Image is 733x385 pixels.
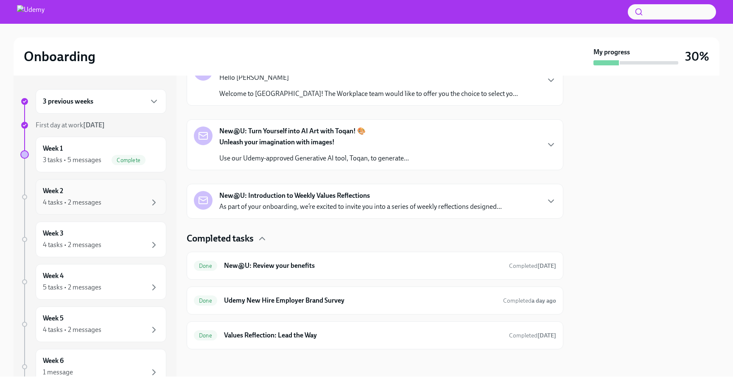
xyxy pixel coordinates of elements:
[224,331,502,340] h6: Values Reflection: Lead the Way
[20,121,166,130] a: First day at work[DATE]
[43,368,73,377] div: 1 message
[43,314,64,323] h6: Week 5
[43,271,64,281] h6: Week 4
[24,48,95,65] h2: Onboarding
[43,186,63,196] h6: Week 2
[187,232,254,245] h4: Completed tasks
[194,259,556,273] a: DoneNew@U: Review your benefitsCompleted[DATE]
[219,202,502,211] p: As part of your onboarding, we’re excited to invite you into a series of weekly reflections desig...
[509,262,556,270] span: Completed
[219,89,518,98] p: Welcome to [GEOGRAPHIC_DATA]! The Workplace team would like to offer you the choice to select yo...
[43,144,63,153] h6: Week 1
[194,298,217,304] span: Done
[20,179,166,215] a: Week 24 tasks • 2 messages
[509,332,556,339] span: Completed
[224,261,502,270] h6: New@U: Review your benefits
[509,332,556,340] span: September 12th, 2025 14:08
[194,329,556,342] a: DoneValues Reflection: Lead the WayCompleted[DATE]
[224,296,496,305] h6: Udemy New Hire Employer Brand Survey
[36,121,105,129] span: First day at work
[20,222,166,257] a: Week 34 tasks • 2 messages
[593,48,630,57] strong: My progress
[219,73,518,82] p: Hello [PERSON_NAME]
[20,137,166,172] a: Week 13 tasks • 5 messagesComplete
[503,297,556,305] span: September 10th, 2025 14:58
[219,154,409,163] p: Use our Udemy-approved Generative AI tool, Toqan, to generate...
[36,89,166,114] div: 3 previous weeks
[43,325,101,334] div: 4 tasks • 2 messages
[43,240,101,250] div: 4 tasks • 2 messages
[509,262,556,270] span: September 8th, 2025 11:59
[112,157,145,163] span: Complete
[43,283,101,292] div: 5 tasks • 2 messages
[194,294,556,307] a: DoneUdemy New Hire Employer Brand SurveyCompleteda day ago
[43,155,101,165] div: 3 tasks • 5 messages
[537,262,556,270] strong: [DATE]
[219,126,366,136] strong: New@U: Turn Yourself into AI Art with Toqan! 🎨
[43,97,93,106] h6: 3 previous weeks
[17,5,45,19] img: Udemy
[537,332,556,339] strong: [DATE]
[43,229,64,238] h6: Week 3
[194,263,217,269] span: Done
[187,232,563,245] div: Completed tasks
[503,297,556,304] span: Completed
[20,264,166,300] a: Week 45 tasks • 2 messages
[194,332,217,339] span: Done
[219,138,335,146] strong: Unleash your imagination with images!
[43,356,64,365] h6: Week 6
[20,349,166,385] a: Week 61 message
[83,121,105,129] strong: [DATE]
[532,297,556,304] strong: a day ago
[685,49,709,64] h3: 30%
[43,198,101,207] div: 4 tasks • 2 messages
[219,191,370,200] strong: New@U: Introduction to Weekly Values Reflections
[20,306,166,342] a: Week 54 tasks • 2 messages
